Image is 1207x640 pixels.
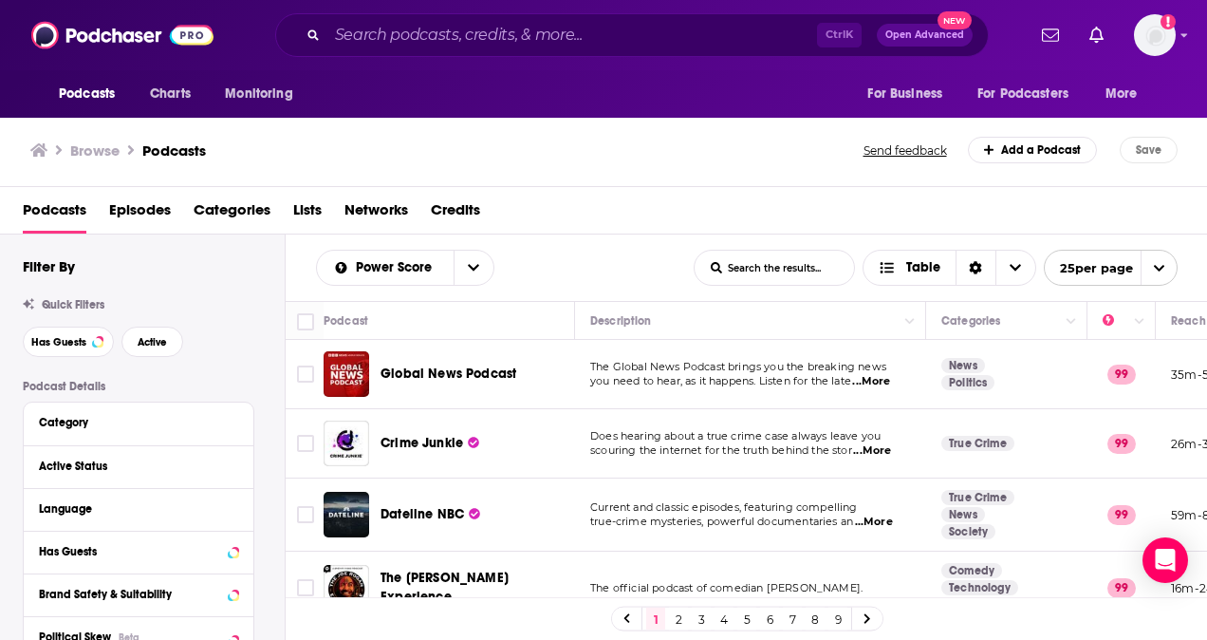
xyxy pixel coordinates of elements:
span: true-crime mysteries, powerful documentaries an [590,515,853,528]
div: Categories [941,310,1000,332]
a: 5 [737,608,756,631]
a: Categories [194,195,270,234]
h2: Choose List sort [316,250,494,286]
a: The [PERSON_NAME] Experience [381,569,568,607]
a: News [941,358,985,373]
span: Does hearing about a true crime case always leave you [590,429,881,442]
p: 99 [1107,505,1136,524]
a: Podcasts [142,141,206,160]
a: Global News Podcast [324,351,369,397]
a: 4 [715,608,733,631]
span: ...More [853,443,891,459]
button: Column Actions [899,311,921,333]
a: Global News Podcast [381,365,516,384]
button: Brand Safety & Suitability [39,582,238,606]
input: Search podcasts, credits, & more... [327,20,817,50]
span: For Business [867,81,942,107]
button: open menu [46,76,139,112]
a: 9 [828,608,847,631]
span: Quick Filters [42,298,104,311]
img: User Profile [1134,14,1176,56]
a: Show notifications dropdown [1034,19,1067,51]
span: Ctrl K [817,23,862,47]
span: Open Advanced [885,30,964,40]
a: True Crime [941,490,1014,505]
span: you need to hear, as it happens. Listen for the late [590,374,851,387]
div: Active Status [39,460,226,473]
span: The official podcast of comedian [PERSON_NAME]. [590,581,863,594]
p: 99 [1107,365,1136,384]
span: Power Score [356,261,438,274]
a: Lists [293,195,322,234]
span: ...More [852,374,890,389]
div: Description [590,310,651,332]
p: 99 [1107,578,1136,597]
a: Dateline NBC [381,505,480,524]
a: Credits [431,195,480,234]
div: Brand Safety & Suitability [39,588,222,601]
button: open menu [965,76,1096,112]
div: Search podcasts, credits, & more... [275,13,989,57]
div: Sort Direction [956,251,995,285]
div: Language [39,502,226,516]
a: 2 [669,608,688,631]
button: Show profile menu [1134,14,1176,56]
button: Column Actions [1128,311,1151,333]
span: ...More [855,515,893,530]
button: Has Guests [39,539,238,563]
span: Toggle select row [297,506,314,523]
span: Has Guests [31,337,86,348]
a: Networks [344,195,408,234]
a: 1 [646,608,665,631]
button: Category [39,410,238,434]
a: 3 [692,608,711,631]
span: The Global News Podcast brings you the breaking news [590,360,886,373]
span: 25 per page [1045,254,1133,283]
span: Current and classic episodes, featuring compelling [590,500,858,514]
a: Crime Junkie [381,434,479,453]
button: Open AdvancedNew [877,24,973,47]
span: For Podcasters [977,81,1068,107]
a: 7 [783,608,802,631]
div: Category [39,416,226,429]
a: 6 [760,608,779,631]
a: Add a Podcast [968,137,1098,163]
h2: Filter By [23,257,75,275]
span: Podcasts [23,195,86,234]
p: 99 [1107,434,1136,453]
button: Active Status [39,454,238,478]
div: Open Intercom Messenger [1142,537,1188,583]
div: Has Guests [39,545,222,558]
a: Society [941,524,995,539]
span: scouring the internet for the truth behind the stor [590,443,852,457]
span: Crime Junkie [381,435,463,451]
span: New [938,11,972,29]
a: Comedy [941,563,1002,578]
img: The Joe Rogan Experience [324,565,369,611]
a: News [941,507,985,522]
p: Podcast Details [23,380,254,393]
h3: Browse [70,141,120,160]
button: open menu [1044,250,1178,286]
span: Monitoring [225,81,292,107]
h2: Choose View [863,250,1036,286]
img: Crime Junkie [324,421,369,466]
a: Charts [138,76,202,112]
a: Podchaser - Follow, Share and Rate Podcasts [31,17,214,53]
span: Podcasts [59,81,115,107]
button: open menu [454,251,493,285]
div: Podcast [324,310,368,332]
div: Power Score [1103,310,1129,332]
span: Logged in as tessvanden [1134,14,1176,56]
a: Episodes [109,195,171,234]
span: Global News Podcast [381,366,516,382]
